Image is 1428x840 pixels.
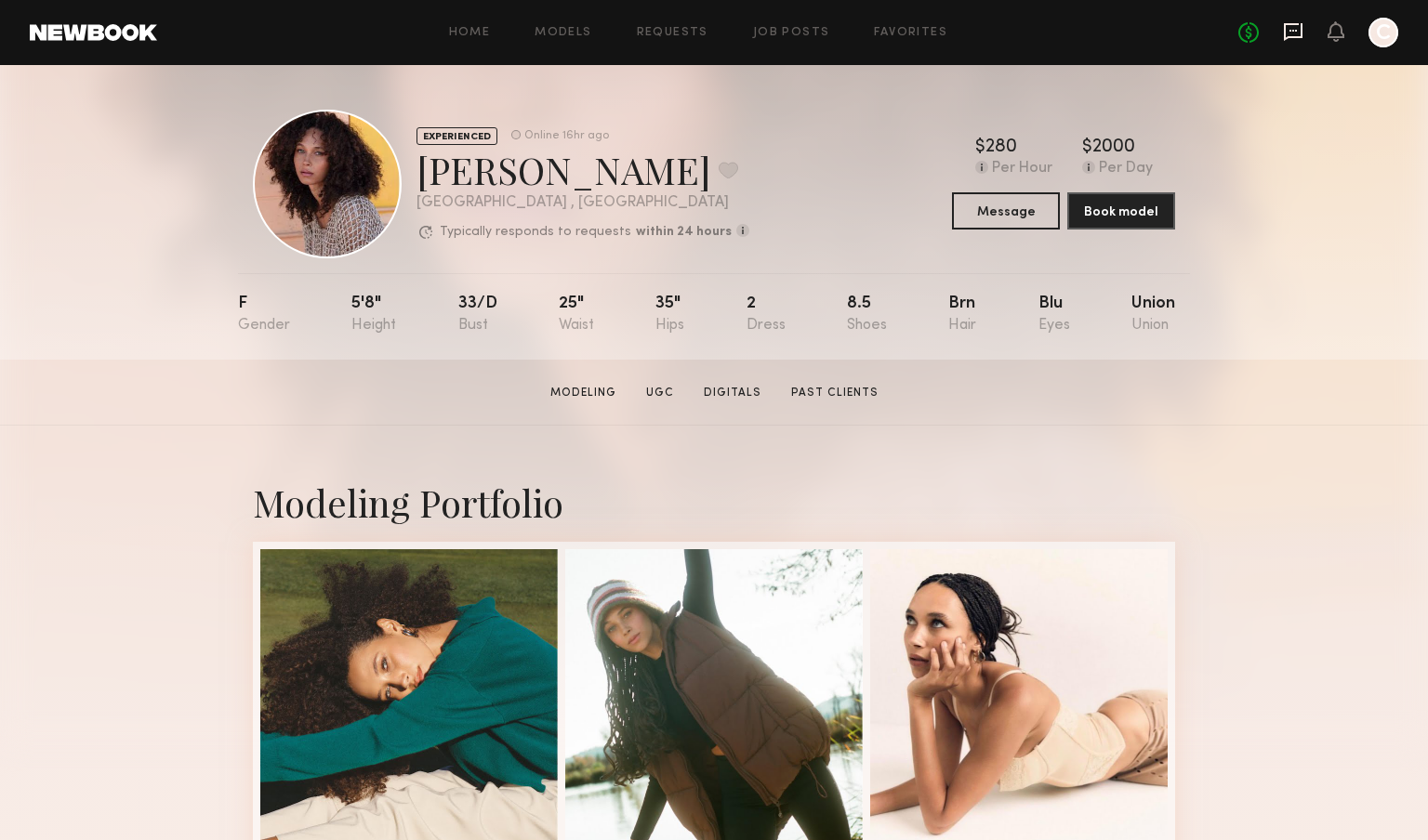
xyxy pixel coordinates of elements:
[524,130,609,142] div: Online 16hr ago
[847,295,887,334] div: 8.5
[753,27,830,39] a: Job Posts
[238,295,290,334] div: F
[874,27,947,39] a: Favorites
[416,145,749,194] div: [PERSON_NAME]
[416,195,749,211] div: [GEOGRAPHIC_DATA] , [GEOGRAPHIC_DATA]
[637,27,708,39] a: Requests
[952,192,1060,230] button: Message
[253,478,1175,527] div: Modeling Portfolio
[458,295,497,334] div: 33/d
[655,295,684,334] div: 35"
[535,27,591,39] a: Models
[1082,138,1092,157] div: $
[1067,192,1175,230] button: Book model
[975,138,985,157] div: $
[992,161,1052,177] div: Per Hour
[1368,18,1398,47] a: C
[985,138,1017,157] div: 280
[1038,295,1070,334] div: Blu
[351,295,396,334] div: 5'8"
[543,385,624,401] a: Modeling
[696,385,769,401] a: Digitals
[1131,295,1175,334] div: Union
[416,127,497,145] div: EXPERIENCED
[636,226,732,239] b: within 24 hours
[639,385,681,401] a: UGC
[747,295,786,334] div: 2
[948,295,976,334] div: Brn
[449,27,491,39] a: Home
[559,295,594,334] div: 25"
[784,385,886,401] a: Past Clients
[1092,138,1135,157] div: 2000
[440,226,631,239] p: Typically responds to requests
[1099,161,1153,177] div: Per Day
